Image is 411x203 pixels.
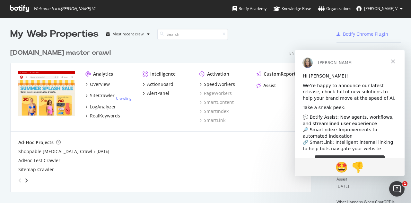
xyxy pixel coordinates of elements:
iframe: Intercom live chat message [295,50,405,176]
div: angle-right [24,177,29,184]
div: Botify Chrome Plugin [343,31,388,37]
span: 1 [402,181,407,186]
div: Activation [207,71,229,77]
div: Ad-Hoc Projects [18,139,54,146]
div: Most recent crawl [112,32,144,36]
div: RealKeywords [90,113,120,119]
a: Crawling [116,96,132,101]
a: SmartLink [199,117,225,124]
div: My Web Properties [10,28,99,41]
div: CustomReports [264,71,298,77]
div: Knowledge Base [274,5,311,12]
a: Shoppable [MEDICAL_DATA] Crawl [18,148,92,155]
input: Search [157,29,228,40]
a: [DOMAIN_NAME] master crawl [10,48,113,58]
div: Botify Academy [232,5,267,12]
a: PageWorkers [199,90,232,97]
div: Intelligence [150,71,176,77]
a: RealKeywords [85,113,120,119]
a: LogAnalyzer [85,104,116,110]
a: CustomReports [257,71,298,77]
button: [PERSON_NAME] V [351,4,408,14]
a: ActionBoard [143,81,173,88]
span: Moulya V [364,6,398,11]
a: Sitemap Crawler [18,166,54,173]
div: Enterprise [289,51,311,56]
div: angle-left [16,175,24,186]
a: How to Save Hours on Content and Research Workflows with Botify Assist [337,165,399,182]
span: Welcome back, [PERSON_NAME] V ! [34,6,95,11]
a: AdHoc Test Crawler [18,157,60,164]
a: Assist [257,82,276,89]
a: SmartIndex [199,108,229,115]
div: Assist [263,82,276,89]
button: Most recent crawl [104,29,152,39]
img: www.target.com [18,71,75,116]
a: SmartContent [199,99,234,106]
div: SiteCrawler [90,92,115,99]
div: LogAnalyzer [90,104,116,110]
a: AlertPanel [143,90,169,97]
div: Analytics [93,71,113,77]
div: Botify news [337,48,401,55]
div: AlertPanel [147,90,169,97]
div: SpeedWorkers [204,81,235,88]
div: [DATE] [337,183,401,189]
a: SiteCrawler- Crawling [85,90,132,101]
iframe: Intercom live chat [389,181,405,197]
a: SpeedWorkers [199,81,235,88]
div: grid [10,41,316,192]
a: [DATE] [97,149,109,154]
a: Botify Chrome Plugin [337,31,388,37]
div: Overview [90,81,110,88]
div: ActionBoard [147,81,173,88]
a: Overview [85,81,110,88]
div: [DOMAIN_NAME] master crawl [10,48,111,58]
div: Organizations [318,5,351,12]
div: - [116,90,132,101]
